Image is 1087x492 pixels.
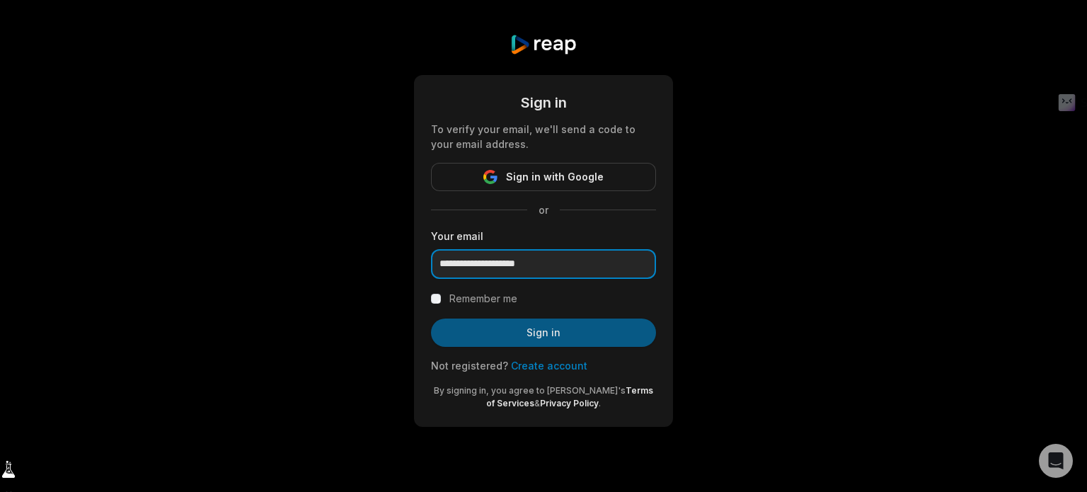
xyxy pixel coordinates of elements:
[511,360,587,372] a: Create account
[431,163,656,191] button: Sign in with Google
[434,385,626,396] span: By signing in, you agree to [PERSON_NAME]'s
[431,229,656,244] label: Your email
[431,319,656,347] button: Sign in
[506,168,604,185] span: Sign in with Google
[540,398,599,408] a: Privacy Policy
[1039,444,1073,478] div: Open Intercom Messenger
[510,34,577,55] img: reap
[431,122,656,151] div: To verify your email, we'll send a code to your email address.
[599,398,601,408] span: .
[431,92,656,113] div: Sign in
[486,385,653,408] a: Terms of Services
[527,202,560,217] span: or
[431,360,508,372] span: Not registered?
[534,398,540,408] span: &
[449,290,517,307] label: Remember me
